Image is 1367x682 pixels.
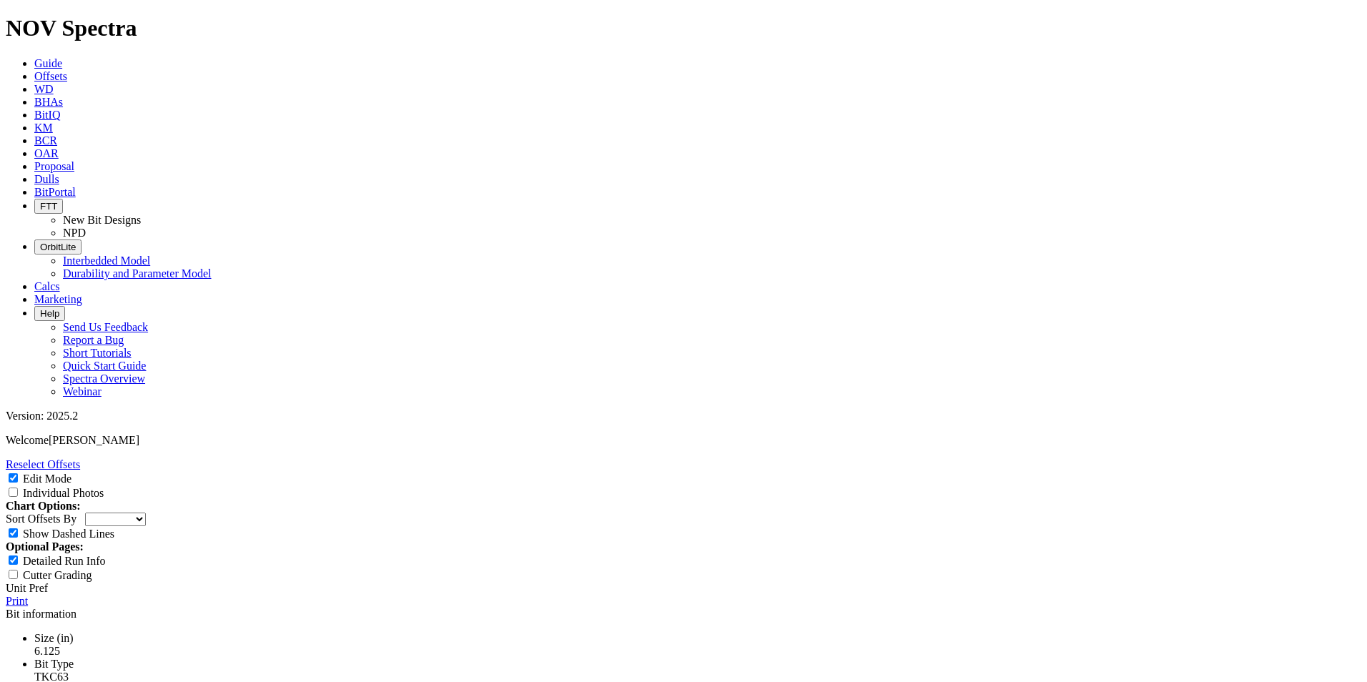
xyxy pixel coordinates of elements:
[6,513,77,525] label: Sort Offsets By
[63,385,102,397] a: Webinar
[63,214,141,226] a: New Bit Designs
[6,540,84,553] strong: Optional Pages:
[63,360,146,372] a: Quick Start Guide
[6,500,80,512] strong: Chart Options:
[63,372,145,385] a: Spectra Overview
[23,473,71,485] label: Edit Mode
[23,487,104,499] label: Individual Photos
[34,186,76,198] a: BitPortal
[49,434,139,446] span: [PERSON_NAME]
[6,458,80,470] a: Reselect Offsets
[40,201,57,212] span: FTT
[34,160,74,172] a: Proposal
[6,410,1361,422] div: Version: 2025.2
[34,173,59,185] a: Dulls
[34,306,65,321] button: Help
[34,293,82,305] a: Marketing
[34,239,82,254] button: OrbitLite
[63,227,86,239] a: NPD
[63,334,124,346] a: Report a Bug
[34,57,62,69] a: Guide
[34,147,59,159] a: OAR
[34,645,1361,658] div: 6.125
[6,595,28,607] a: Print
[63,254,150,267] a: Interbedded Model
[34,199,63,214] button: FTT
[34,134,57,147] a: BCR
[34,109,60,121] a: BitIQ
[63,321,148,333] a: Send Us Feedback
[34,70,67,82] a: Offsets
[34,658,1361,671] div: Bit Type
[40,242,76,252] span: OrbitLite
[6,434,1361,447] p: Welcome
[63,267,212,280] a: Durability and Parameter Model
[6,608,1361,621] div: Bit information
[23,555,106,567] label: Detailed Run Info
[23,528,114,540] label: Show Dashed Lines
[34,96,63,108] a: BHAs
[40,308,59,319] span: Help
[34,280,60,292] a: Calcs
[6,15,1361,41] h1: NOV Spectra
[34,122,53,134] a: KM
[63,347,132,359] a: Short Tutorials
[34,83,54,95] a: WD
[6,582,48,594] a: Unit Pref
[34,632,1361,645] div: Size (in)
[23,569,92,581] label: Cutter Grading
